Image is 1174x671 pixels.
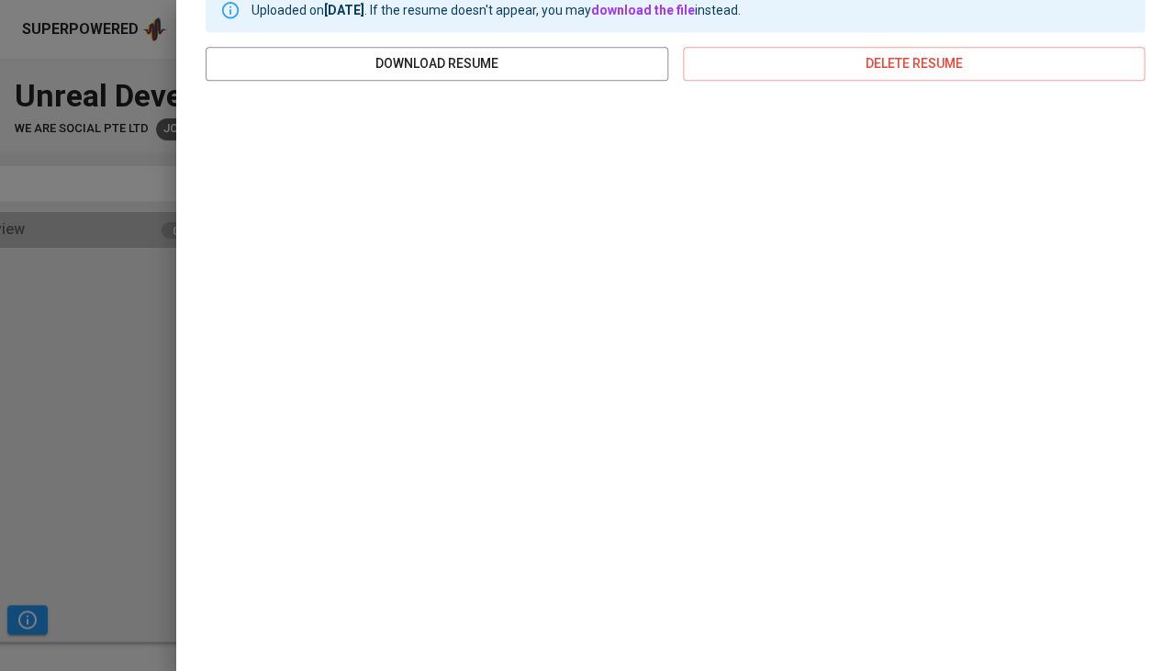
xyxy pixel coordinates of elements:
[683,47,1146,81] button: delete resume
[324,3,364,17] b: [DATE]
[698,52,1131,75] span: delete resume
[220,52,654,75] span: download resume
[206,95,1145,646] iframe: 03a2f642934aab0a37b29faa56d01d9f.pdf
[206,47,668,81] button: download resume
[591,3,695,17] a: download the file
